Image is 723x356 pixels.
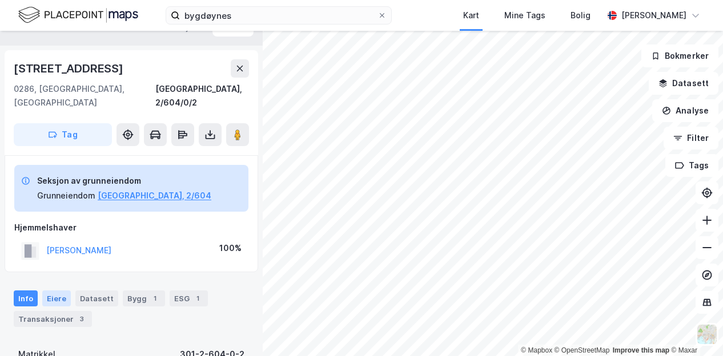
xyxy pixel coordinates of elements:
div: [STREET_ADDRESS] [14,59,126,78]
div: Kontrollprogram for chat [666,301,723,356]
button: Tag [14,123,112,146]
a: OpenStreetMap [555,346,610,354]
div: ESG [170,290,208,306]
img: logo.f888ab2527a4732fd821a326f86c7f29.svg [18,5,138,25]
iframe: Chat Widget [666,301,723,356]
button: Analyse [652,99,718,122]
a: Improve this map [613,346,669,354]
div: Bolig [571,9,591,22]
div: Datasett [75,290,118,306]
div: Hjemmelshaver [14,221,248,234]
button: [GEOGRAPHIC_DATA], 2/604 [98,189,211,203]
div: 100% [219,241,242,255]
div: 1 [192,293,203,304]
div: 0286, [GEOGRAPHIC_DATA], [GEOGRAPHIC_DATA] [14,82,155,110]
div: [PERSON_NAME] [621,9,686,22]
div: 3 [76,313,87,325]
button: Tags [665,154,718,177]
div: Seksjon av grunneiendom [37,174,211,188]
button: Bokmerker [641,44,718,67]
div: [GEOGRAPHIC_DATA], 2/604/0/2 [155,82,249,110]
button: Filter [664,127,718,149]
div: Bygg [123,290,165,306]
div: Eiere [42,290,71,306]
div: Grunneiendom [37,189,95,203]
div: Transaksjoner [14,311,92,327]
div: Info [14,290,38,306]
a: Mapbox [521,346,552,354]
input: Søk på adresse, matrikkel, gårdeiere, leietakere eller personer [180,7,377,24]
div: 1 [149,293,160,304]
div: Kart [463,9,479,22]
div: Mine Tags [504,9,545,22]
button: Datasett [649,72,718,95]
